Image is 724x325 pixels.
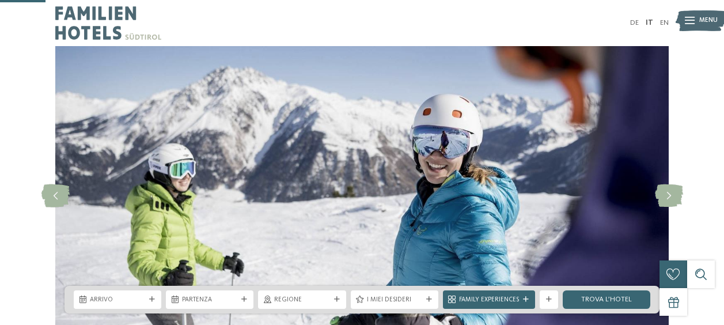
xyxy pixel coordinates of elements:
a: DE [630,19,639,27]
span: Family Experiences [459,296,519,305]
span: Regione [274,296,329,305]
span: Arrivo [90,296,145,305]
a: trova l’hotel [563,290,650,309]
a: EN [660,19,669,27]
span: Menu [699,16,718,25]
span: I miei desideri [367,296,422,305]
a: IT [646,19,653,27]
span: Partenza [182,296,237,305]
